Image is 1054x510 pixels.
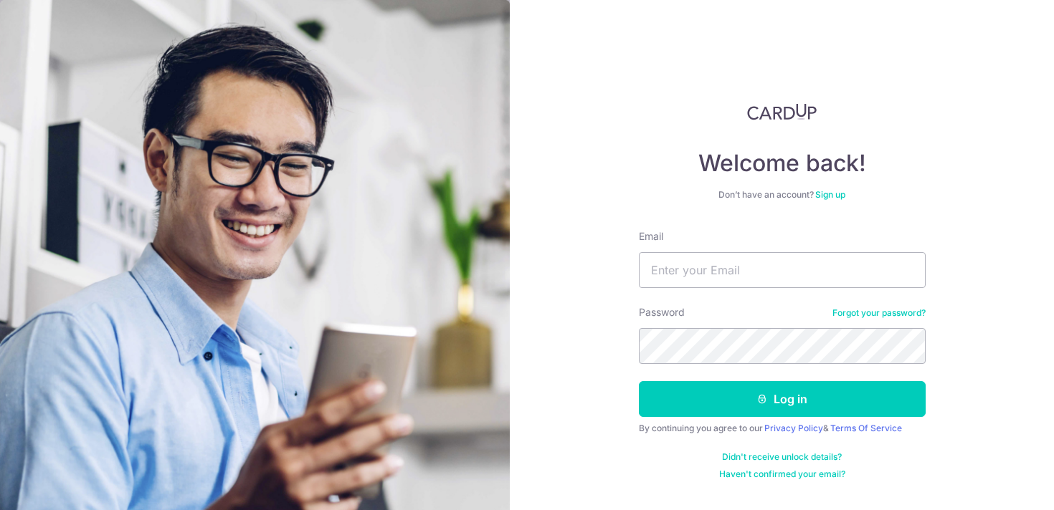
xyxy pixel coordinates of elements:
a: Haven't confirmed your email? [719,468,845,480]
label: Password [639,305,685,319]
a: Forgot your password? [832,307,926,319]
button: Log in [639,381,926,417]
div: Don’t have an account? [639,189,926,201]
input: Enter your Email [639,252,926,288]
a: Privacy Policy [764,423,823,433]
a: Didn't receive unlock details? [722,451,842,463]
img: CardUp Logo [747,103,817,120]
h4: Welcome back! [639,149,926,178]
a: Sign up [815,189,845,200]
label: Email [639,229,663,244]
a: Terms Of Service [830,423,902,433]
div: By continuing you agree to our & [639,423,926,434]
